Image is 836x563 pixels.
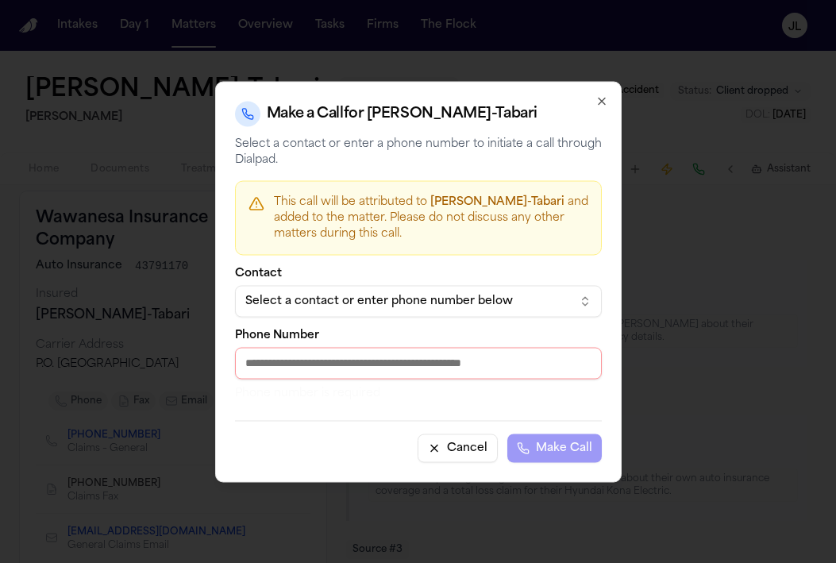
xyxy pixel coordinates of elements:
div: Select a contact or enter phone number below [245,293,566,309]
label: Contact [235,268,602,279]
span: [PERSON_NAME]-Tabari [430,195,564,207]
p: Phone number is required [235,385,602,401]
p: Select a contact or enter a phone number to initiate a call through Dialpad. [235,136,602,168]
h2: Make a Call for [PERSON_NAME]-Tabari [267,102,537,125]
label: Phone Number [235,330,602,341]
button: Cancel [418,434,498,462]
p: This call will be attributed to and added to the matter. Please do not discuss any other matters ... [274,194,588,241]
